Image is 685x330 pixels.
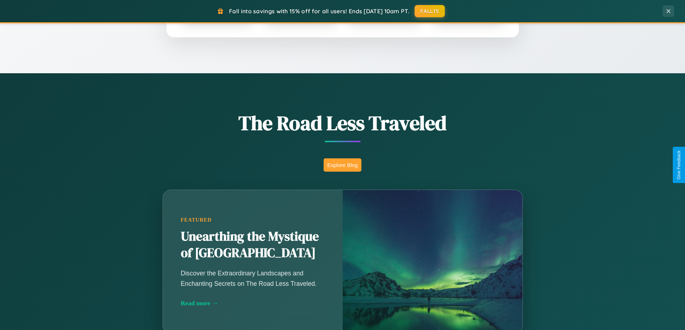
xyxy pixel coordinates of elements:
h1: The Road Less Traveled [127,109,558,137]
button: FALL15 [415,5,445,17]
span: Fall into savings with 15% off for all users! Ends [DATE] 10am PT. [229,8,409,15]
div: Featured [181,217,325,223]
div: Read more → [181,299,325,307]
p: Discover the Extraordinary Landscapes and Enchanting Secrets on The Road Less Traveled. [181,268,325,288]
button: Explore Blog [324,158,361,172]
h2: Unearthing the Mystique of [GEOGRAPHIC_DATA] [181,228,325,261]
div: Give Feedback [676,150,681,180]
